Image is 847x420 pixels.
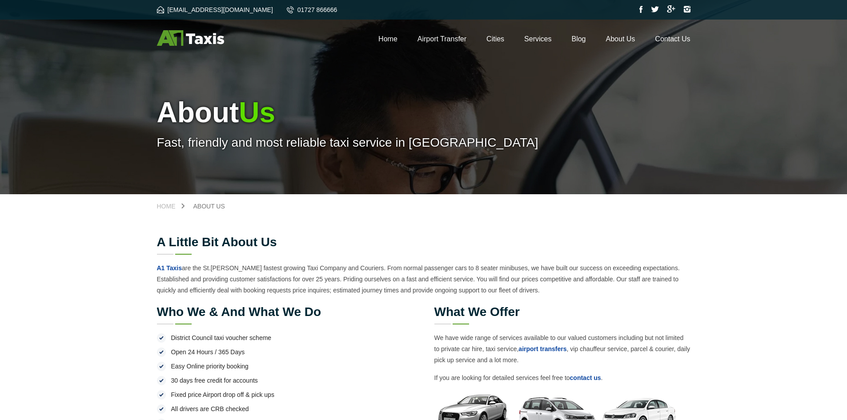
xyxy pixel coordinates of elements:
li: 30 days free credit for accounts [157,375,413,386]
h1: About [157,96,690,129]
li: Open 24 Hours / 365 Days [157,347,413,357]
a: A1 Taxis [157,264,182,272]
li: District Council taxi voucher scheme [157,332,413,343]
p: are the St.[PERSON_NAME] fastest growing Taxi Company and Couriers. From normal passenger cars to... [157,263,690,296]
img: Google Plus [667,5,675,13]
a: Blog [571,35,586,43]
p: We have wide range of services available to our valued customers including but not limited to pri... [434,332,690,366]
a: airport transfers [518,345,566,352]
li: Fixed price Airport drop off & pick ups [157,389,413,400]
img: Instagram [683,6,690,13]
a: Contact Us [655,35,690,43]
a: Cities [486,35,504,43]
h2: Who we & and what we do [157,306,413,318]
span: Us [239,96,275,128]
img: Twitter [651,6,659,12]
h2: What we offer [434,306,690,318]
img: Facebook [639,6,643,13]
li: Easy Online priority booking [157,361,413,372]
a: [EMAIL_ADDRESS][DOMAIN_NAME] [157,6,273,13]
a: Services [524,35,551,43]
p: Fast, friendly and most reliable taxi service in [GEOGRAPHIC_DATA] [157,136,690,150]
a: Home [157,203,185,209]
img: A1 Taxis St Albans LTD [157,30,224,46]
li: All drivers are CRB checked [157,404,413,414]
a: About Us [185,203,234,209]
a: Home [378,35,397,43]
h2: A little bit about us [157,236,690,248]
a: 01727 866666 [287,6,337,13]
a: contact us [570,374,601,381]
p: If you are looking for detailed services feel free to . [434,372,690,384]
a: Airport Transfer [417,35,466,43]
a: About Us [606,35,635,43]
